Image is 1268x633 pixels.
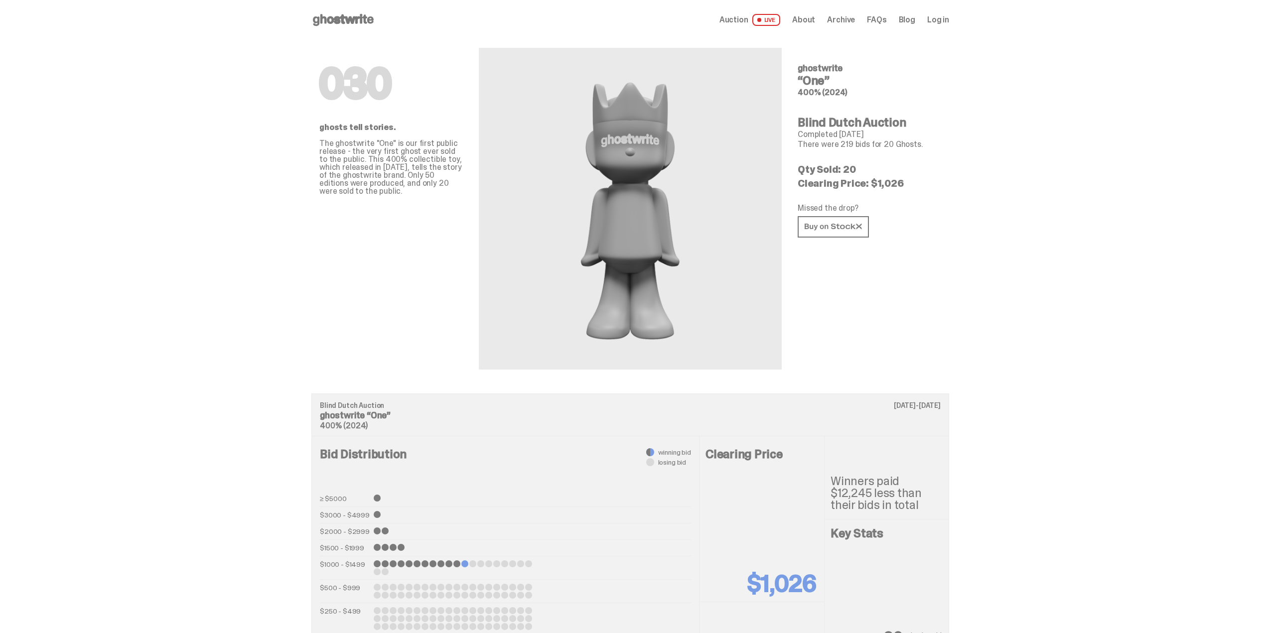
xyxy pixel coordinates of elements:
span: losing bid [658,459,687,466]
p: $500 - $999 [320,584,370,599]
h4: Bid Distribution [320,448,691,492]
a: Archive [827,16,855,24]
span: ghostwrite [798,62,843,74]
h4: “One” [798,75,941,87]
a: About [792,16,815,24]
p: ghosts tell stories. [319,124,463,131]
p: $1000 - $1499 [320,560,370,575]
p: ≥ $5000 [320,495,370,503]
span: LIVE [752,14,781,26]
p: $1,026 [747,572,816,596]
h4: Blind Dutch Auction [798,117,941,128]
p: Missed the drop? [798,204,941,212]
p: $250 - $499 [320,607,370,630]
p: $3000 - $4999 [320,511,370,519]
p: ghostwrite “One” [320,411,941,420]
img: ghostwrite&ldquo;One&rdquo; [553,72,707,346]
p: [DATE]-[DATE] [894,402,941,409]
h1: 030 [319,64,463,104]
p: Qty Sold: 20 [798,164,941,174]
p: Winners paid $12,245 less than their bids in total [831,475,943,511]
a: Log in [927,16,949,24]
p: The ghostwrite "One" is our first public release - the very first ghost ever sold to the public. ... [319,139,463,195]
a: FAQs [867,16,886,24]
p: $1500 - $1999 [320,544,370,552]
span: winning bid [658,449,691,456]
p: Completed [DATE] [798,130,941,138]
h4: Key Stats [831,527,943,539]
p: $2000 - $2999 [320,527,370,535]
span: 400% (2024) [798,87,847,98]
h4: Clearing Price [705,448,818,460]
span: 400% (2024) [320,420,368,431]
p: There were 219 bids for 20 Ghosts. [798,140,941,148]
a: Blog [899,16,915,24]
p: Clearing Price: $1,026 [798,178,941,188]
p: Blind Dutch Auction [320,402,941,409]
a: Auction LIVE [719,14,780,26]
span: Auction [719,16,748,24]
